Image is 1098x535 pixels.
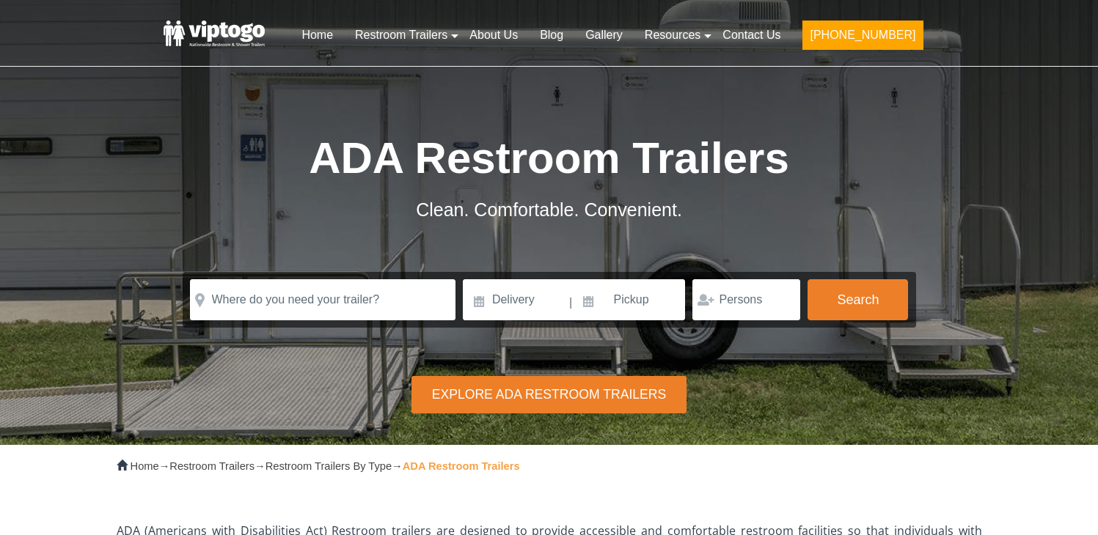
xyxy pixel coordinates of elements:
[416,199,682,220] span: Clean. Comfortable. Convenient.
[169,460,255,472] a: Restroom Trailers
[808,279,908,320] button: Search
[190,279,455,320] input: Where do you need your trailer?
[529,19,574,51] a: Blog
[692,279,800,320] input: Persons
[131,460,159,472] a: Home
[711,19,791,51] a: Contact Us
[344,19,458,51] a: Restroom Trailers
[1039,476,1098,535] button: Live Chat
[634,19,711,51] a: Resources
[266,460,392,472] a: Restroom Trailers By Type
[574,279,686,320] input: Pickup
[458,19,529,51] a: About Us
[463,279,568,320] input: Delivery
[574,19,634,51] a: Gallery
[290,19,344,51] a: Home
[309,133,789,182] span: ADA Restroom Trailers
[569,279,572,326] span: |
[802,21,923,50] button: [PHONE_NUMBER]
[411,376,686,413] div: Explore ADA Restroom Trailers
[791,19,934,59] a: [PHONE_NUMBER]
[403,460,520,472] strong: ADA Restroom Trailers
[131,460,520,472] span: → → →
